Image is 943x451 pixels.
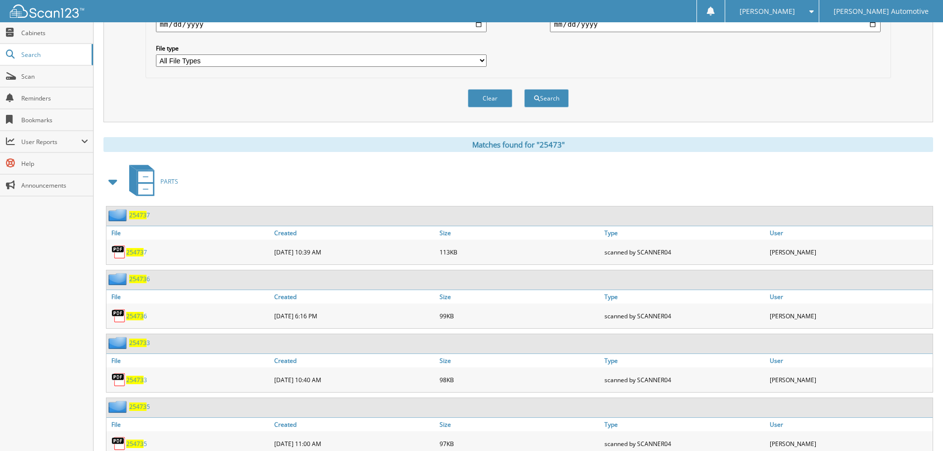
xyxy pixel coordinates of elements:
a: User [767,290,933,303]
span: Announcements [21,181,88,190]
a: File [106,290,272,303]
span: 25473 [129,275,147,283]
div: scanned by SCANNER04 [602,306,767,326]
span: Reminders [21,94,88,102]
div: [PERSON_NAME] [767,242,933,262]
span: PARTS [160,177,178,186]
a: Type [602,418,767,431]
div: 98KB [437,370,602,390]
a: Created [272,226,437,240]
img: scan123-logo-white.svg [10,4,84,18]
button: Search [524,89,569,107]
div: [DATE] 6:16 PM [272,306,437,326]
label: File type [156,44,487,52]
div: 113KB [437,242,602,262]
a: Type [602,290,767,303]
a: Created [272,418,437,431]
img: folder2.png [108,337,129,349]
a: 254733 [129,339,150,347]
div: [DATE] 10:40 AM [272,370,437,390]
span: 25473 [129,211,147,219]
img: PDF.png [111,308,126,323]
a: Size [437,354,602,367]
img: PDF.png [111,372,126,387]
span: Bookmarks [21,116,88,124]
a: File [106,418,272,431]
a: Size [437,418,602,431]
a: Type [602,226,767,240]
span: Search [21,50,87,59]
a: PARTS [123,162,178,201]
div: scanned by SCANNER04 [602,370,767,390]
div: [PERSON_NAME] [767,306,933,326]
a: User [767,354,933,367]
img: folder2.png [108,401,129,413]
span: 25473 [129,339,147,347]
a: User [767,226,933,240]
span: 25473 [126,312,144,320]
span: Help [21,159,88,168]
input: end [550,16,881,32]
img: folder2.png [108,273,129,285]
div: scanned by SCANNER04 [602,242,767,262]
a: 254735 [126,440,147,448]
img: PDF.png [111,436,126,451]
div: [PERSON_NAME] [767,370,933,390]
a: 254737 [126,248,147,256]
div: [DATE] 10:39 AM [272,242,437,262]
div: 99KB [437,306,602,326]
span: [PERSON_NAME] Automotive [834,8,929,14]
a: Size [437,226,602,240]
a: File [106,354,272,367]
a: User [767,418,933,431]
span: 25473 [126,440,144,448]
a: Created [272,354,437,367]
button: Clear [468,89,512,107]
a: File [106,226,272,240]
span: 25473 [126,376,144,384]
a: Size [437,290,602,303]
a: 254735 [129,402,150,411]
input: start [156,16,487,32]
span: 25473 [129,402,147,411]
div: Matches found for "25473" [103,137,933,152]
a: Created [272,290,437,303]
a: 254733 [126,376,147,384]
img: PDF.png [111,245,126,259]
a: 254736 [129,275,150,283]
span: [PERSON_NAME] [740,8,795,14]
a: Type [602,354,767,367]
img: folder2.png [108,209,129,221]
span: Scan [21,72,88,81]
span: Cabinets [21,29,88,37]
a: 254737 [129,211,150,219]
span: 25473 [126,248,144,256]
span: User Reports [21,138,81,146]
iframe: Chat Widget [893,403,943,451]
a: 254736 [126,312,147,320]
